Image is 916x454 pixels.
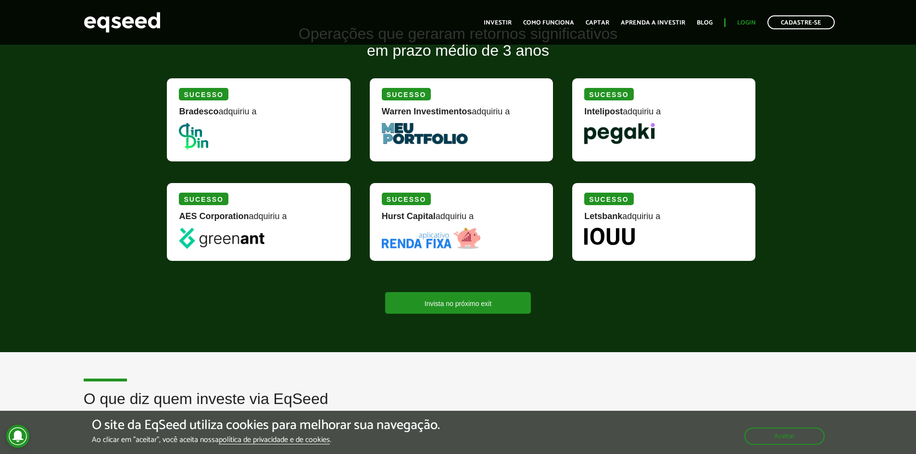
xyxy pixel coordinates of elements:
strong: Intelipost [584,107,623,116]
strong: Bradesco [179,107,218,116]
h2: Operações que geraram retornos significativos em prazo médio de 3 anos [160,25,756,74]
a: Captar [586,20,609,26]
img: Iouu [584,228,635,245]
div: Sucesso [382,88,431,100]
div: adquiriu a [584,107,743,123]
div: adquiriu a [382,212,541,228]
div: Sucesso [179,88,228,100]
img: EqSeed [84,10,161,35]
p: Ao clicar em "aceitar", você aceita nossa . [92,435,440,444]
button: Aceitar [744,428,825,445]
a: Invista no próximo exit [385,292,531,314]
div: adquiriu a [179,212,338,228]
div: adquiriu a [179,107,338,123]
a: Login [737,20,756,26]
img: greenant [179,228,264,249]
img: DinDin [179,123,208,149]
img: Pegaki [584,123,655,144]
div: Sucesso [584,88,633,100]
h5: O site da EqSeed utiliza cookies para melhorar sua navegação. [92,418,440,433]
a: Cadastre-se [767,15,835,29]
h2: O que diz quem investe via EqSeed [84,391,909,422]
div: Sucesso [179,193,228,205]
img: MeuPortfolio [382,123,468,144]
a: Blog [697,20,713,26]
strong: Letsbank [584,211,622,221]
a: Como funciona [523,20,574,26]
div: adquiriu a [584,212,743,228]
a: Aprenda a investir [621,20,685,26]
strong: AES Corporation [179,211,249,221]
div: Sucesso [584,193,633,205]
strong: Hurst Capital [382,211,436,221]
strong: Warren Investimentos [382,107,472,116]
a: política de privacidade e de cookies [219,436,330,444]
div: Sucesso [382,193,431,205]
img: Renda Fixa [382,228,481,249]
a: Investir [484,20,512,26]
div: adquiriu a [382,107,541,123]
